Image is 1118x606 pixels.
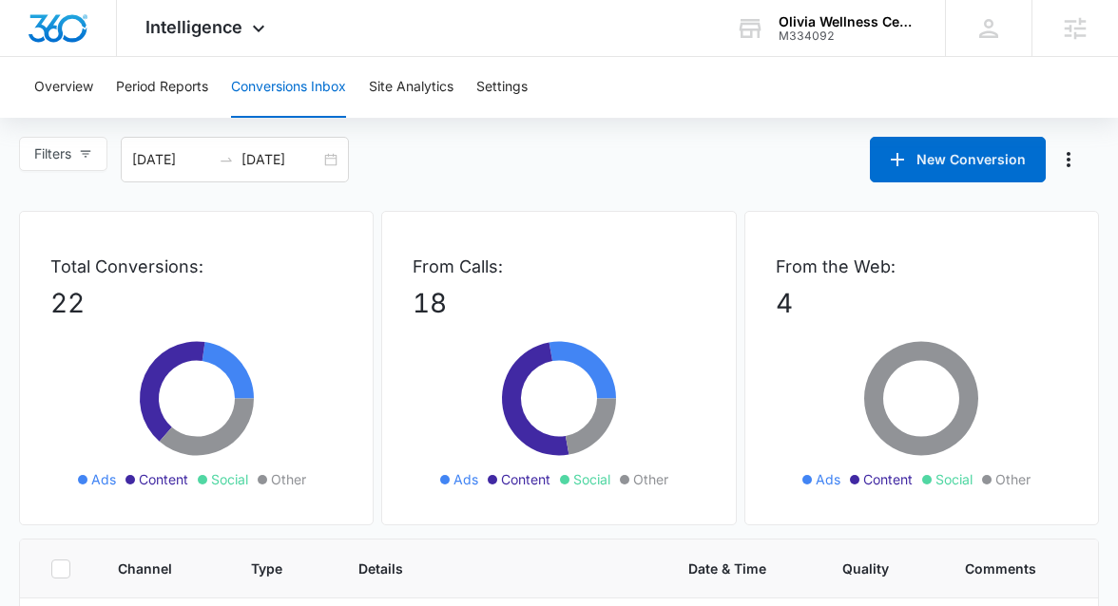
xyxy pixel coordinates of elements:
span: Ads [816,469,840,489]
span: Quality [842,559,892,578]
span: Type [251,559,285,578]
p: 4 [776,283,1068,323]
p: From Calls: [413,254,704,279]
button: Period Reports [116,57,208,118]
button: Overview [34,57,93,118]
div: account name [779,14,917,29]
span: Filters [34,143,71,164]
p: 18 [413,283,704,323]
span: swap-right [219,152,234,167]
button: Site Analytics [369,57,453,118]
span: Date & Time [688,559,770,578]
span: Intelligence [145,17,242,37]
span: Channel [118,559,178,578]
span: Social [935,469,973,489]
span: to [219,152,234,167]
span: Social [211,469,248,489]
span: Content [501,469,550,489]
span: Ads [91,469,116,489]
button: New Conversion [870,137,1046,182]
span: Ads [453,469,478,489]
span: Content [863,469,913,489]
button: Manage Numbers [1053,144,1084,175]
button: Filters [19,137,107,171]
p: 22 [50,283,342,323]
span: Comments [965,559,1040,578]
div: account id [779,29,917,43]
span: Other [995,469,1031,489]
span: Other [271,469,306,489]
span: Content [139,469,188,489]
input: End date [241,149,320,170]
button: Settings [476,57,528,118]
input: Start date [132,149,211,170]
span: Other [633,469,668,489]
p: Total Conversions: [50,254,342,279]
button: Conversions Inbox [231,57,346,118]
span: Social [573,469,610,489]
span: Details [358,559,615,578]
p: From the Web: [776,254,1068,279]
